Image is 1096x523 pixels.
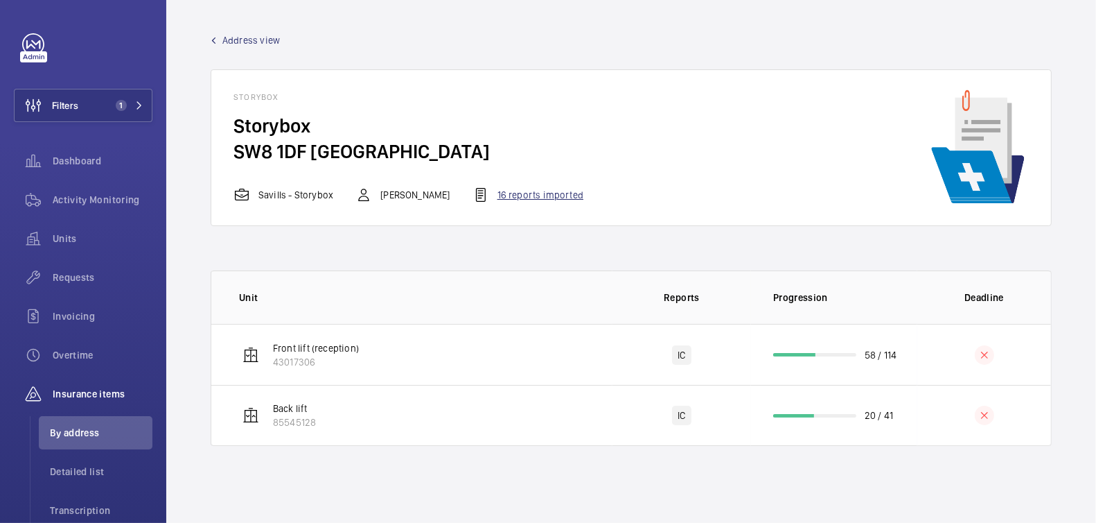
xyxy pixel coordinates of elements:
div: [PERSON_NAME] [355,187,450,203]
h4: Storybox SW8 1DF [GEOGRAPHIC_DATA] [233,113,606,164]
span: Dashboard [53,154,152,168]
p: 20 / 41 [865,409,893,422]
p: 85545128 [273,415,316,429]
img: elevator.svg [242,407,259,424]
p: Unit [239,291,612,305]
span: Activity Monitoring [53,193,152,207]
p: Back lift [273,402,316,415]
p: Front lift (reception) [273,341,359,355]
div: Savills - Storybox [233,187,333,203]
span: Insurance items [53,387,152,401]
p: Deadline [927,291,1041,305]
p: Progression [773,291,917,305]
div: 16 reports imported [472,187,583,203]
span: Units [53,232,152,246]
button: Filters1 [14,89,152,122]
span: Transcription [50,504,152,517]
div: IC [672,406,691,425]
span: Invoicing [53,309,152,323]
span: Filters [52,98,78,112]
span: Detailed list [50,465,152,479]
img: elevator.svg [242,347,259,363]
h4: Storybox [233,92,606,113]
span: 1 [116,100,127,111]
p: 58 / 114 [865,348,896,362]
span: Requests [53,271,152,284]
span: Overtime [53,348,152,362]
div: IC [672,345,691,365]
p: 43017306 [273,355,359,369]
span: Address view [222,33,280,47]
p: Reports [622,291,741,305]
span: By address [50,426,152,440]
